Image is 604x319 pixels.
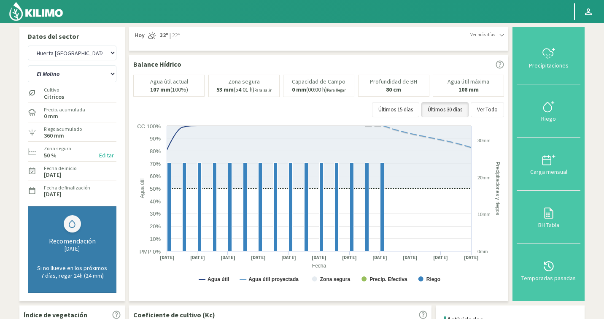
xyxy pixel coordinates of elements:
iframe: Intercom live chat [575,290,596,311]
text: Agua útil [139,178,145,198]
label: [DATE] [44,172,62,178]
strong: 32º [160,31,168,39]
img: Kilimo [8,1,64,22]
text: 60% [150,173,161,179]
span: Ver más días [470,31,495,38]
text: 80% [150,148,161,154]
text: [DATE] [464,254,479,261]
text: 30% [150,211,161,217]
b: 0 mm [292,86,306,93]
b: 53 mm [216,86,234,93]
text: 90% [150,135,161,142]
text: Riego [426,276,440,282]
p: (100%) [150,87,188,93]
div: Carga mensual [519,169,578,175]
p: (54:01 h) [216,87,272,93]
label: Cultivo [44,86,64,94]
label: 360 mm [44,133,64,138]
small: Para llegar [327,87,346,93]
p: Agua útil máxima [448,78,489,85]
button: BH Tabla [517,191,580,244]
p: Si no llueve en los próximos 7 días, regar 24h (24 mm) [37,264,108,279]
text: Precip. Efectiva [369,276,407,282]
text: PMP 0% [140,249,161,255]
text: [DATE] [160,254,175,261]
text: [DATE] [433,254,448,261]
text: [DATE] [372,254,387,261]
small: Para salir [254,87,272,93]
button: Carga mensual [517,138,580,191]
button: Últimos 30 días [421,102,469,117]
text: [DATE] [312,254,326,261]
p: Balance Hídrico [133,59,181,69]
text: 50% [150,186,161,192]
div: Precipitaciones [519,62,578,68]
text: [DATE] [190,254,205,261]
text: 20mm [477,175,491,180]
button: Riego [517,84,580,138]
label: Zona segura [44,145,71,152]
label: Riego acumulado [44,125,82,133]
div: Temporadas pasadas [519,275,578,281]
text: 0mm [477,249,488,254]
text: Zona segura [320,276,351,282]
text: 40% [150,198,161,205]
span: | [170,31,171,40]
text: 20% [150,223,161,230]
p: Capacidad de Campo [292,78,345,85]
div: Riego [519,116,578,122]
p: Datos del sector [28,31,116,41]
text: CC 100% [137,123,161,130]
text: [DATE] [403,254,418,261]
label: 50 % [44,153,57,158]
div: BH Tabla [519,222,578,228]
div: [DATE] [37,245,108,252]
button: Editar [97,151,116,160]
button: Precipitaciones [517,31,580,84]
div: Recomendación [37,237,108,245]
label: [DATE] [44,192,62,197]
button: Últimos 15 días [372,102,419,117]
text: [DATE] [221,254,235,261]
label: Fecha de inicio [44,165,76,172]
label: Fecha de finalización [44,184,90,192]
text: Fecha [312,263,326,269]
p: Agua útil actual [150,78,188,85]
text: Agua útil [208,276,229,282]
text: [DATE] [342,254,357,261]
b: 108 mm [458,86,479,93]
p: Profundidad de BH [370,78,417,85]
label: 0 mm [44,114,58,119]
text: 10mm [477,212,491,217]
button: Temporadas pasadas [517,244,580,297]
text: 10% [150,236,161,242]
b: 107 mm [150,86,170,93]
label: Precip. acumulada [44,106,85,114]
b: 80 cm [386,86,401,93]
label: Citricos [44,94,64,100]
text: 70% [150,161,161,167]
span: 22º [171,31,180,40]
text: [DATE] [251,254,266,261]
text: 30mm [477,138,491,143]
span: Hoy [133,31,145,40]
text: Precipitaciones y riegos [495,162,501,215]
p: (00:00 h) [292,87,346,93]
text: Agua útil proyectada [248,276,299,282]
p: Zona segura [228,78,260,85]
text: [DATE] [281,254,296,261]
button: Ver Todo [471,102,504,117]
